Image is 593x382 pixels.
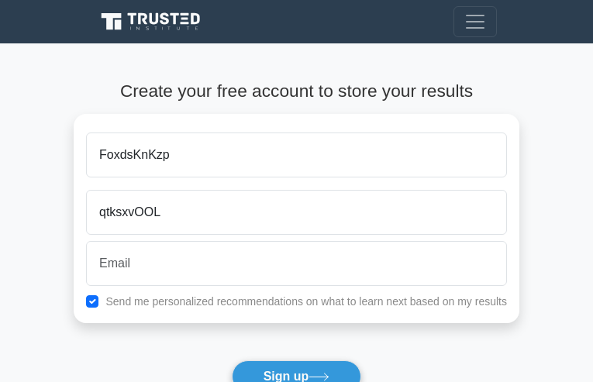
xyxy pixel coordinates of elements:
label: Send me personalized recommendations on what to learn next based on my results [105,295,507,308]
input: Last name [86,190,507,235]
input: Email [86,241,507,286]
input: First name [86,132,507,177]
h4: Create your free account to store your results [74,81,519,102]
button: Toggle navigation [453,6,497,37]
